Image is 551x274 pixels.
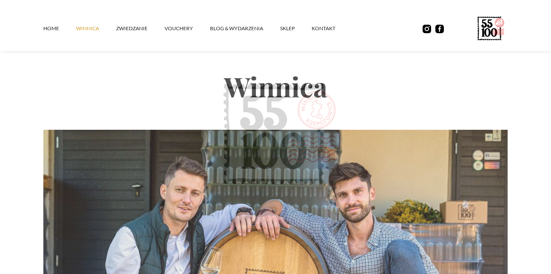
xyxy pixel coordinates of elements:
[43,16,76,41] a: Home
[210,16,280,41] a: Blog & Wydarzenia
[280,16,312,41] a: SKLEP
[165,16,210,41] a: vouchery
[312,16,352,41] a: kontakt
[76,16,116,41] a: winnica
[116,16,165,41] a: ZWIEDZANIE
